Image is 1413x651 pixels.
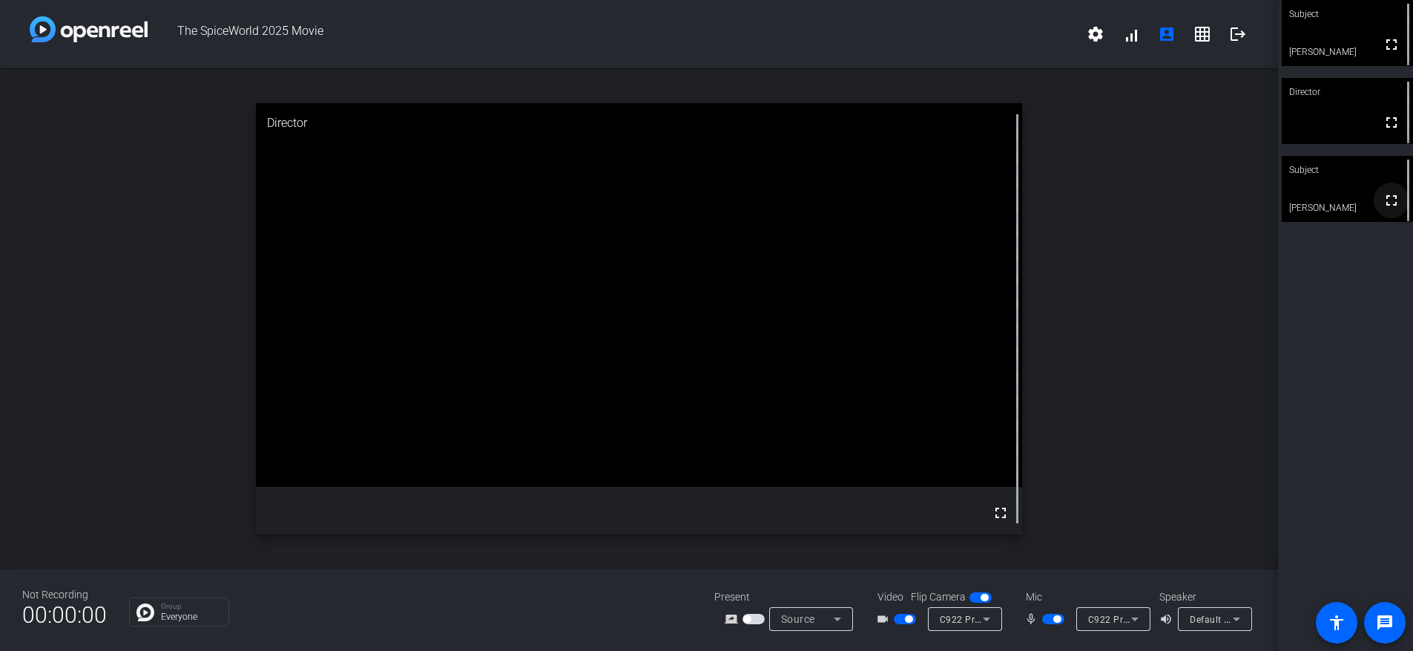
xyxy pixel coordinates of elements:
div: Mic [1011,589,1159,605]
img: white-gradient.svg [30,16,148,42]
mat-icon: fullscreen [1383,114,1400,131]
span: 00:00:00 [22,597,107,633]
mat-icon: logout [1229,25,1247,43]
span: Default - MacBook Air Speakers (Built-in) [1190,613,1366,625]
div: Director [256,103,1023,143]
mat-icon: videocam_outline [876,610,894,628]
mat-icon: fullscreen [1383,192,1400,209]
span: Source [781,613,815,625]
span: Flip Camera [911,589,966,605]
div: Not Recording [22,587,107,603]
div: Speaker [1159,589,1248,605]
div: Subject [1282,156,1413,184]
mat-icon: fullscreen [992,504,1009,522]
mat-icon: settings [1087,25,1104,43]
mat-icon: screen_share_outline [725,610,742,628]
mat-icon: grid_on [1193,25,1211,43]
p: Everyone [161,612,221,621]
span: The SpiceWorld 2025 Movie [148,16,1078,52]
mat-icon: message [1376,614,1394,632]
button: signal_cellular_alt [1113,16,1149,52]
mat-icon: fullscreen [1383,36,1400,53]
span: C922 Pro Stream Webcam (046d:085c) [1088,613,1259,625]
div: Present [714,589,863,605]
span: Video [877,589,903,605]
mat-icon: account_box [1158,25,1176,43]
span: C922 Pro Stream Webcam (046d:085c) [940,613,1110,625]
mat-icon: accessibility [1328,614,1346,632]
p: Group [161,603,221,610]
div: Director [1282,78,1413,106]
mat-icon: mic_none [1024,610,1042,628]
mat-icon: volume_up [1159,610,1177,628]
img: Chat Icon [136,603,154,621]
